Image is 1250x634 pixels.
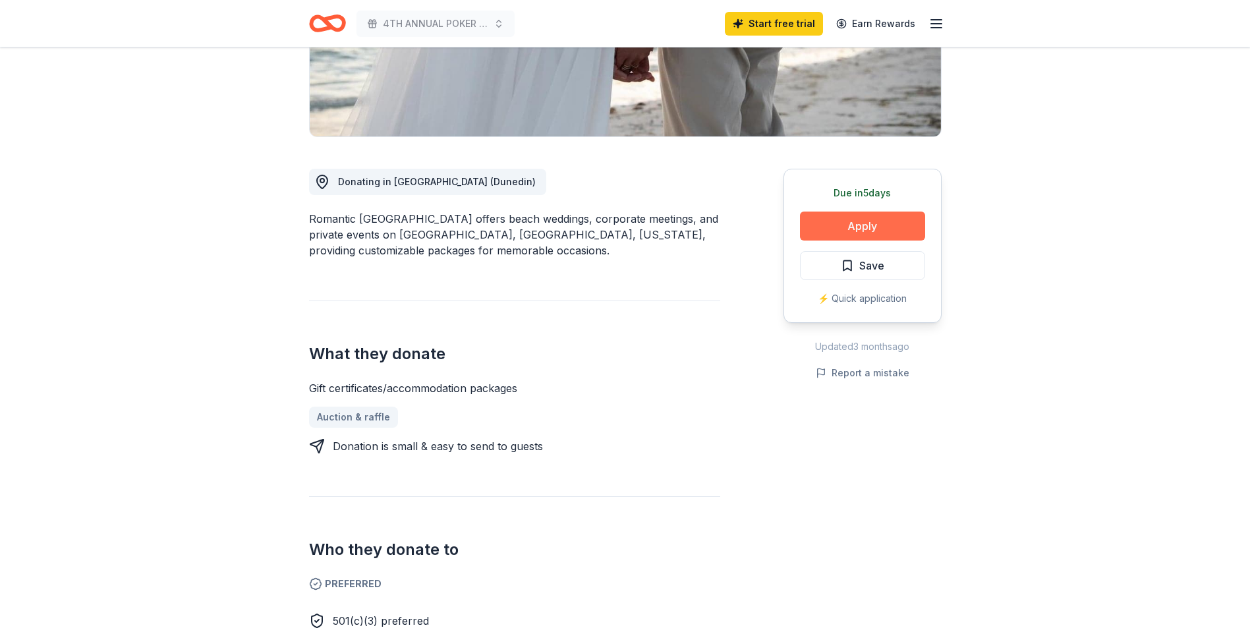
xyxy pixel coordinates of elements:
button: Save [800,251,925,280]
div: ⚡️ Quick application [800,291,925,306]
a: Auction & raffle [309,407,398,428]
span: 4TH ANNUAL POKER RUN FOR PROJECT [PERSON_NAME] [383,16,488,32]
button: 4TH ANNUAL POKER RUN FOR PROJECT [PERSON_NAME] [356,11,515,37]
div: Gift certificates/accommodation packages [309,380,720,396]
span: Donating in [GEOGRAPHIC_DATA] (Dunedin) [338,176,536,187]
button: Report a mistake [816,365,909,381]
span: Preferred [309,576,720,592]
div: Romantic [GEOGRAPHIC_DATA] offers beach weddings, corporate meetings, and private events on [GEOG... [309,211,720,258]
h2: What they donate [309,343,720,364]
a: Earn Rewards [828,12,923,36]
span: Save [859,257,884,274]
a: Home [309,8,346,39]
a: Start free trial [725,12,823,36]
div: Due in 5 days [800,185,925,201]
div: Updated 3 months ago [783,339,942,355]
button: Apply [800,212,925,241]
h2: Who they donate to [309,539,720,560]
span: 501(c)(3) preferred [333,614,429,627]
div: Donation is small & easy to send to guests [333,438,543,454]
